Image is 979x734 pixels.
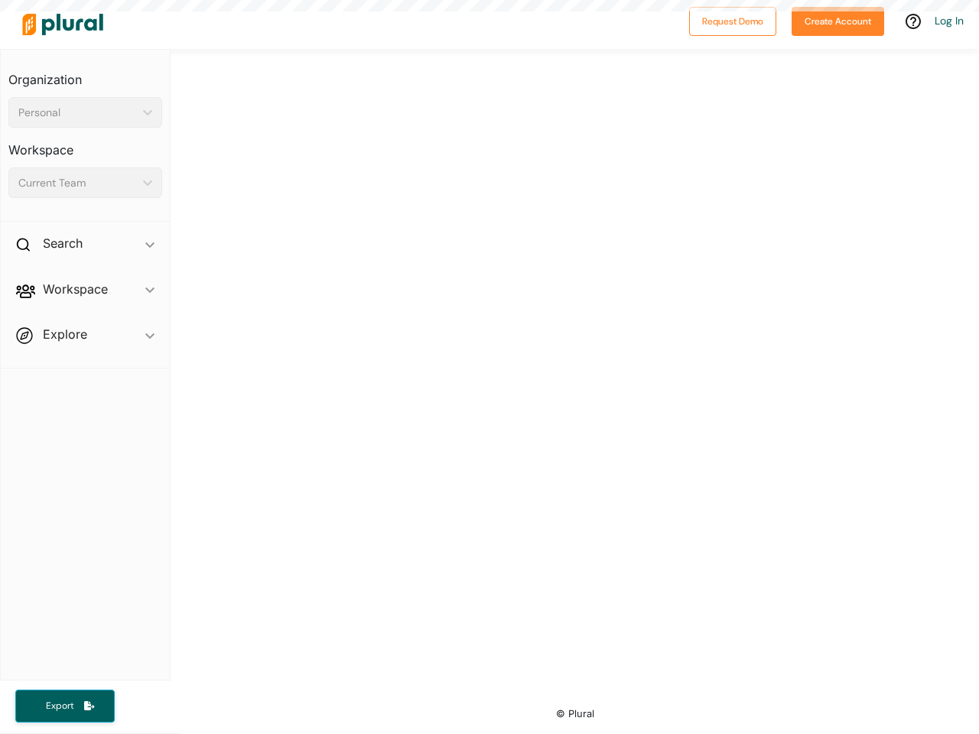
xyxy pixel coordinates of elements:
small: © Plural [556,708,594,719]
a: Request Demo [689,12,776,28]
div: Current Team [18,175,137,191]
button: Create Account [792,7,884,36]
a: Log In [935,14,964,28]
span: Export [35,700,84,713]
a: Create Account [792,12,884,28]
h3: Workspace [8,128,162,161]
h2: Search [43,235,83,252]
button: Request Demo [689,7,776,36]
div: Personal [18,105,137,121]
button: Export [15,690,115,723]
h3: Organization [8,57,162,91]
